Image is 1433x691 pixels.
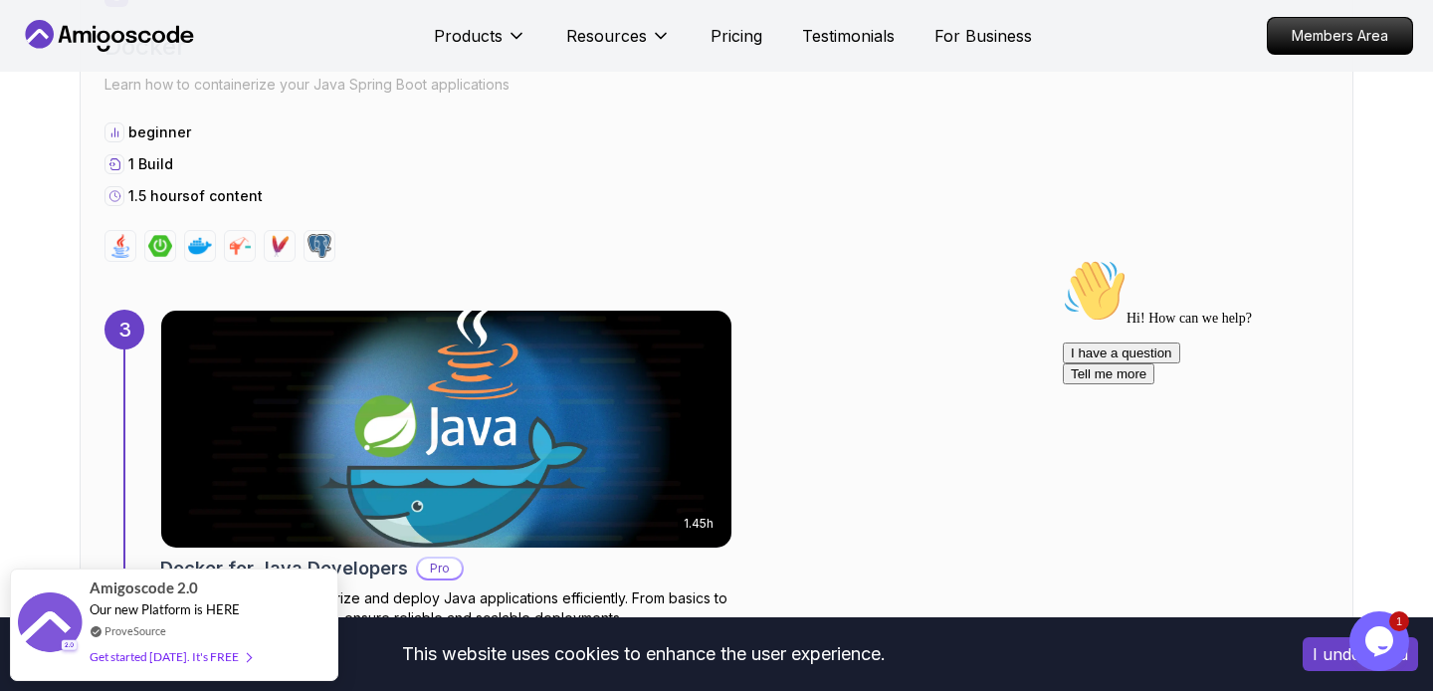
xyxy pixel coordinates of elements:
[108,234,132,258] img: java logo
[8,92,125,113] button: I have a question
[934,24,1032,48] a: For Business
[8,113,100,133] button: Tell me more
[15,632,1273,676] div: This website uses cookies to enhance the user experience.
[1268,18,1412,54] p: Members Area
[418,559,462,578] p: Pro
[147,305,746,554] img: Docker for Java Developers card
[160,588,732,628] p: Master Docker to containerize and deploy Java applications efficiently. From basics to advanced J...
[90,601,240,617] span: Our new Platform is HERE
[128,186,263,206] p: 1.5 hours of content
[434,24,526,64] button: Products
[228,234,252,258] img: jib logo
[104,71,1329,99] p: Learn how to containerize your Java Spring Boot applications
[128,122,191,142] p: beginner
[566,24,671,64] button: Resources
[434,24,503,48] p: Products
[802,24,895,48] a: Testimonials
[307,234,331,258] img: postgres logo
[1349,611,1413,671] iframe: chat widget
[8,60,197,75] span: Hi! How can we help?
[160,555,408,582] h2: Docker for Java Developers
[8,8,366,133] div: 👋Hi! How can we help?I have a questionTell me more
[1303,637,1418,671] button: Accept cookies
[268,234,292,258] img: maven logo
[90,576,198,599] span: Amigoscode 2.0
[160,310,732,628] a: Docker for Java Developers card1.45hDocker for Java DevelopersProMaster Docker to containerize an...
[104,310,144,349] div: 3
[8,8,72,72] img: :wave:
[1055,251,1413,601] iframe: chat widget
[711,24,762,48] a: Pricing
[684,516,714,532] p: 1.45h
[1267,17,1413,55] a: Members Area
[148,234,172,258] img: spring-boot logo
[18,592,83,657] img: provesource social proof notification image
[104,622,166,639] a: ProveSource
[90,645,251,668] div: Get started [DATE]. It's FREE
[188,234,212,258] img: docker logo
[128,155,173,172] span: 1 Build
[566,24,647,48] p: Resources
